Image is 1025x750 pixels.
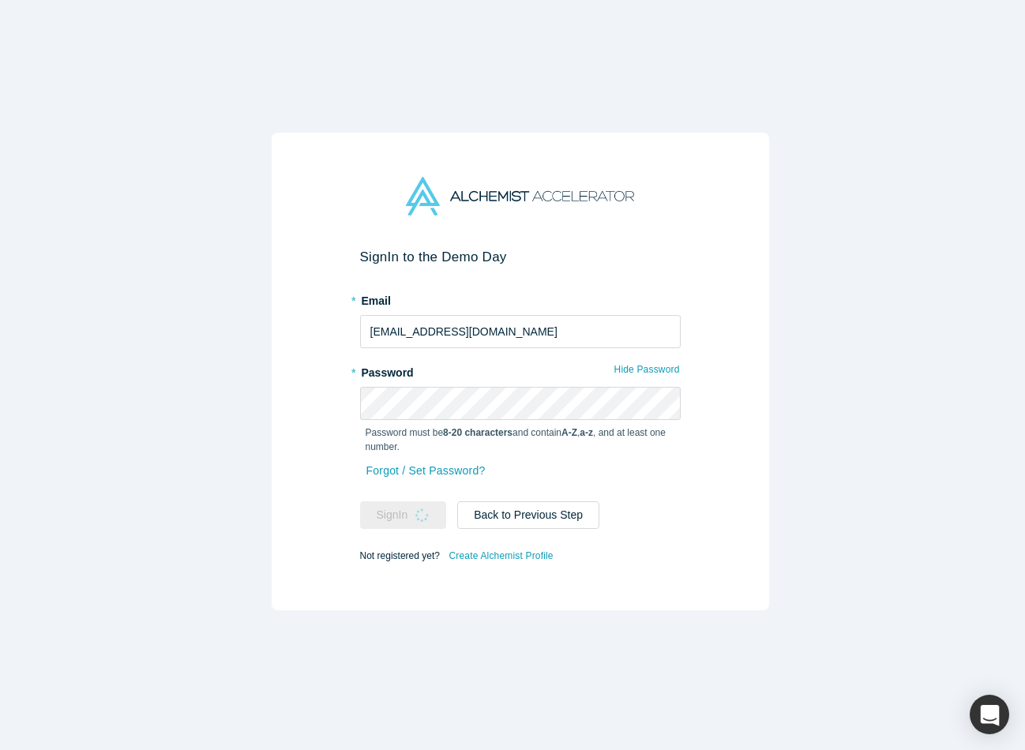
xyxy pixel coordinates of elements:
[360,249,681,265] h2: Sign In to the Demo Day
[457,501,599,529] button: Back to Previous Step
[366,457,486,485] a: Forgot / Set Password?
[360,501,447,529] button: SignIn
[443,427,512,438] strong: 8-20 characters
[448,546,554,566] a: Create Alchemist Profile
[561,427,577,438] strong: A-Z
[614,359,681,380] button: Hide Password
[580,427,593,438] strong: a-z
[366,426,675,454] p: Password must be and contain , , and at least one number.
[406,177,633,216] img: Alchemist Accelerator Logo
[360,550,440,561] span: Not registered yet?
[360,359,681,381] label: Password
[360,287,681,309] label: Email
